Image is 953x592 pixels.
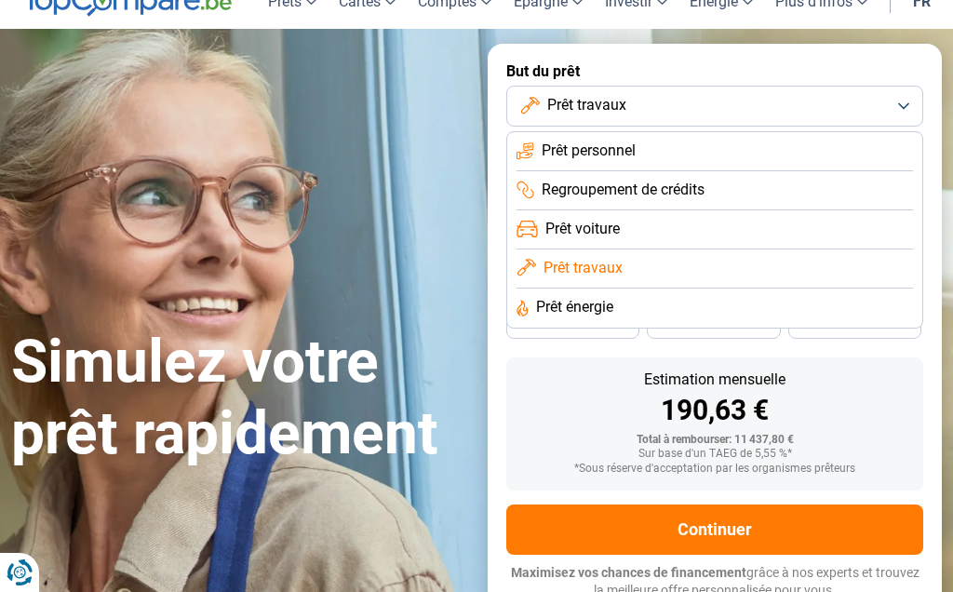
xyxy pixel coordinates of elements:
[834,319,875,330] span: 24 mois
[521,397,908,424] div: 190,63 €
[542,180,705,200] span: Regroupement de crédits
[542,141,636,161] span: Prêt personnel
[521,434,908,447] div: Total à rembourser: 11 437,80 €
[545,219,620,239] span: Prêt voiture
[544,258,623,278] span: Prêt travaux
[511,565,746,580] span: Maximisez vos chances de financement
[506,86,923,127] button: Prêt travaux
[11,327,465,470] h1: Simulez votre prêt rapidement
[521,463,908,476] div: *Sous réserve d'acceptation par les organismes prêteurs
[521,448,908,461] div: Sur base d'un TAEG de 5,55 %*
[693,319,734,330] span: 30 mois
[506,62,923,80] label: But du prêt
[506,505,923,555] button: Continuer
[553,319,594,330] span: 36 mois
[547,95,626,115] span: Prêt travaux
[536,297,613,317] span: Prêt énergie
[521,372,908,387] div: Estimation mensuelle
